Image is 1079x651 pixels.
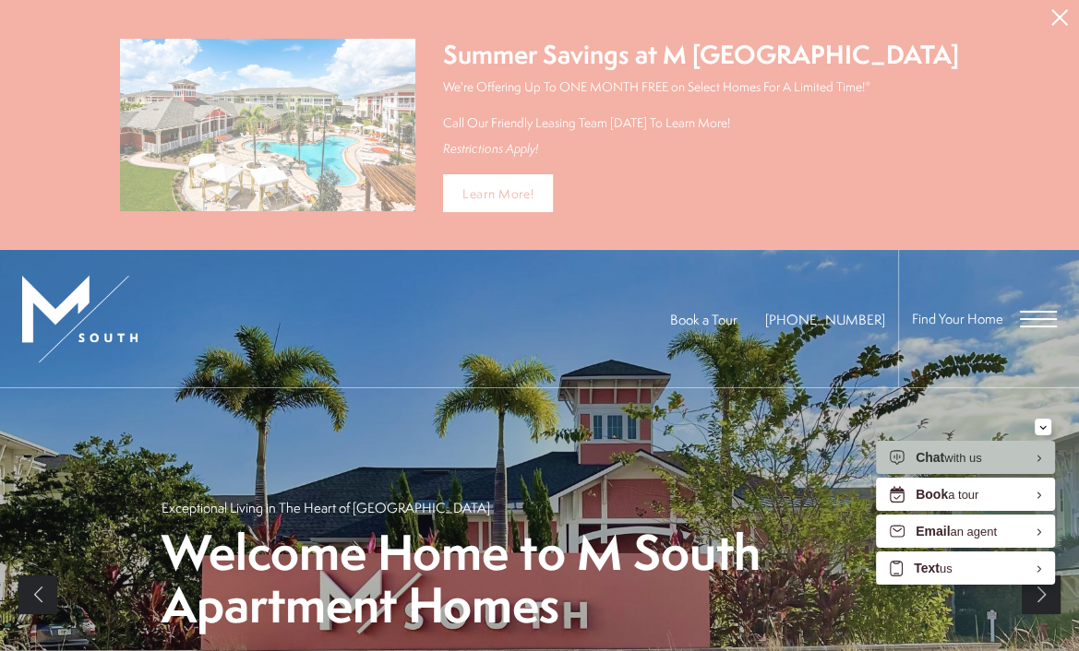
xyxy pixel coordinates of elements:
a: Next [1022,575,1061,614]
img: MSouth [22,276,138,362]
div: Summer Savings at M [GEOGRAPHIC_DATA] [443,37,959,73]
a: Learn More! [443,174,553,212]
p: Exceptional Living in The Heart of [GEOGRAPHIC_DATA] [162,498,490,517]
a: Book a Tour [670,310,737,329]
a: Call Us at 813-570-8014 [765,310,885,329]
button: Open Menu [1020,311,1057,327]
div: Restrictions Apply! [443,141,959,157]
span: [PHONE_NUMBER] [765,310,885,329]
a: Find Your Home [912,309,1003,328]
p: Welcome Home to M South Apartment Homes [162,527,918,631]
p: We're Offering Up To ONE MONTH FREE on Select Homes For A Limited Time!* Call Our Friendly Leasin... [443,77,959,132]
a: Previous [18,575,57,614]
img: Summer Savings at M South Apartments [120,39,415,211]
